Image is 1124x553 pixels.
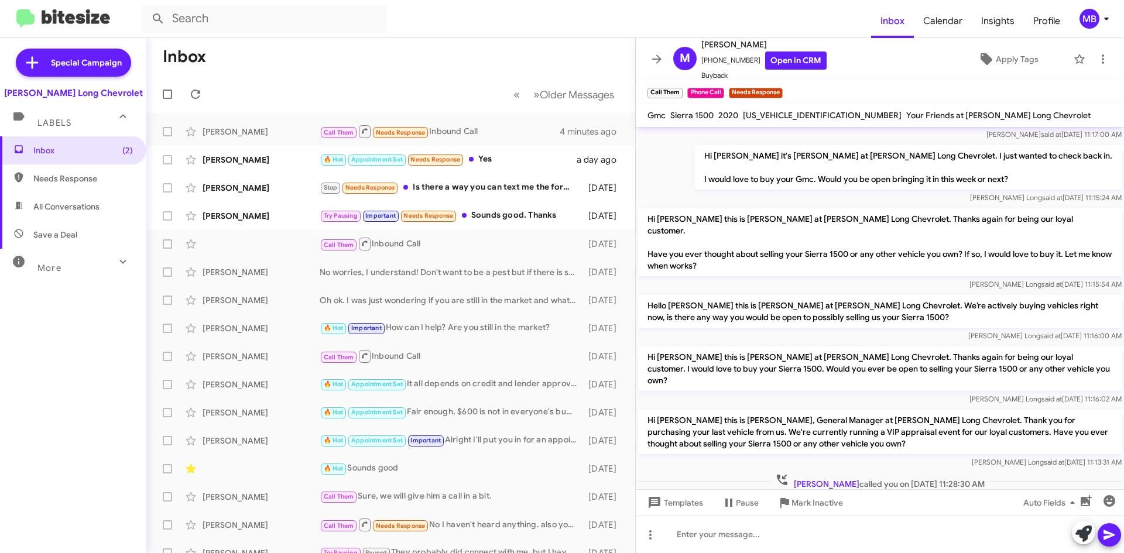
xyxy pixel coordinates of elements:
button: Next [526,83,621,107]
span: Special Campaign [51,57,122,68]
span: [PERSON_NAME] Long [DATE] 11:16:00 AM [968,331,1122,340]
div: [DATE] [582,519,626,531]
div: 4 minutes ago [560,126,626,138]
span: Sierra 1500 [670,110,714,121]
div: [DATE] [582,435,626,446]
span: 🔥 Hot [324,156,344,163]
a: Calendar [914,4,972,38]
p: Hello [PERSON_NAME] this is [PERSON_NAME] at [PERSON_NAME] Long Chevrolet. We’re actively buying ... [638,295,1122,328]
small: Needs Response [729,88,783,98]
span: Try Pausing [324,212,358,219]
span: Mark Inactive [791,492,843,513]
p: Hi [PERSON_NAME] this is [PERSON_NAME], General Manager at [PERSON_NAME] Long Chevrolet. Thank yo... [638,410,1122,454]
a: Inbox [871,4,914,38]
span: Needs Response [410,156,460,163]
div: a day ago [577,154,626,166]
span: said at [1044,458,1064,466]
div: [DATE] [582,407,626,418]
div: Sounds good [320,462,582,475]
span: [PERSON_NAME] Long [DATE] 11:15:24 AM [970,193,1122,202]
input: Search [142,5,388,33]
button: Templates [636,492,712,513]
span: [PERSON_NAME] [794,479,859,489]
a: Profile [1024,4,1070,38]
span: Needs Response [33,173,133,184]
span: said at [1040,331,1061,340]
div: Alright I'll put you in for an appointment at 11:30. Our address is [STREET_ADDRESS] [320,434,582,447]
p: Hi [PERSON_NAME] this is [PERSON_NAME] at [PERSON_NAME] Long Chevrolet. Thanks again for being ou... [638,346,1122,391]
div: [PERSON_NAME] [203,266,320,278]
span: 🔥 Hot [324,324,344,332]
div: [DATE] [582,238,626,250]
div: Sure, we will give him a call in a bit. [320,490,582,503]
div: [DATE] [582,351,626,362]
div: [DATE] [582,379,626,390]
nav: Page navigation example [507,83,621,107]
span: (2) [122,145,133,156]
div: Fair enough, $600 is not in everyone's budget. If there is anything else we could do let us know. [320,406,582,419]
span: More [37,263,61,273]
span: called you on [DATE] 11:28:30 AM [770,473,989,490]
div: [PERSON_NAME] [203,351,320,362]
small: Phone Call [687,88,724,98]
a: Insights [972,4,1024,38]
span: Call Them [324,353,354,361]
div: [PERSON_NAME] Long Chevrolet [4,87,143,99]
span: Auto Fields [1023,492,1080,513]
span: Buyback [701,70,827,81]
button: Apply Tags [948,49,1068,70]
div: [PERSON_NAME] [203,210,320,222]
span: [PERSON_NAME] Long [DATE] 11:16:02 AM [969,394,1122,403]
span: Call Them [324,241,354,249]
span: Stop [324,184,338,191]
div: [DATE] [582,294,626,306]
span: [PERSON_NAME] Long [DATE] 11:13:31 AM [972,458,1122,466]
span: Needs Response [345,184,395,191]
span: Labels [37,118,71,128]
div: No I haven't heard anything. also you should be having contact with [PERSON_NAME] via text. [PHON... [320,517,582,532]
span: Save a Deal [33,229,77,241]
span: Call Them [324,129,354,136]
span: Call Them [324,522,354,530]
span: Your Friends at [PERSON_NAME] Long Chevrolet [906,110,1091,121]
span: Appointment Set [351,437,403,444]
div: [PERSON_NAME] [203,407,320,418]
a: Open in CRM [765,51,827,70]
button: Previous [506,83,527,107]
span: Gmc [647,110,666,121]
div: [PERSON_NAME] [203,379,320,390]
span: [PERSON_NAME] [701,37,827,51]
span: Apply Tags [996,49,1039,70]
div: Inbound Call [320,124,560,139]
span: Pause [736,492,759,513]
small: Call Them [647,88,683,98]
span: Appointment Set [351,408,403,416]
button: Mark Inactive [768,492,852,513]
span: said at [1041,280,1062,288]
span: [PERSON_NAME] [DATE] 11:17:00 AM [986,130,1122,139]
div: Sounds good. Thanks [320,209,582,222]
div: [PERSON_NAME] [203,182,320,194]
div: Yes [320,153,577,166]
div: [PERSON_NAME] [203,322,320,334]
span: Templates [645,492,703,513]
span: [PHONE_NUMBER] [701,51,827,70]
div: [DATE] [582,210,626,222]
div: [PERSON_NAME] [203,126,320,138]
button: Auto Fields [1014,492,1089,513]
div: MB [1080,9,1099,29]
div: How can I help? Are you still in the market? [320,321,582,335]
span: 🔥 Hot [324,408,344,416]
p: Hi [PERSON_NAME] it's [PERSON_NAME] at [PERSON_NAME] Long Chevrolet. I just wanted to check back ... [695,145,1122,190]
div: No worries, I understand! Don't want to be a pest but if there is something I can find for you pl... [320,266,582,278]
div: [DATE] [582,491,626,503]
span: Appointment Set [351,156,403,163]
span: Needs Response [403,212,453,219]
span: 🔥 Hot [324,437,344,444]
div: Oh ok. I was just wondering if you are still in the market and what options I could track down fo... [320,294,582,306]
span: All Conversations [33,201,100,212]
